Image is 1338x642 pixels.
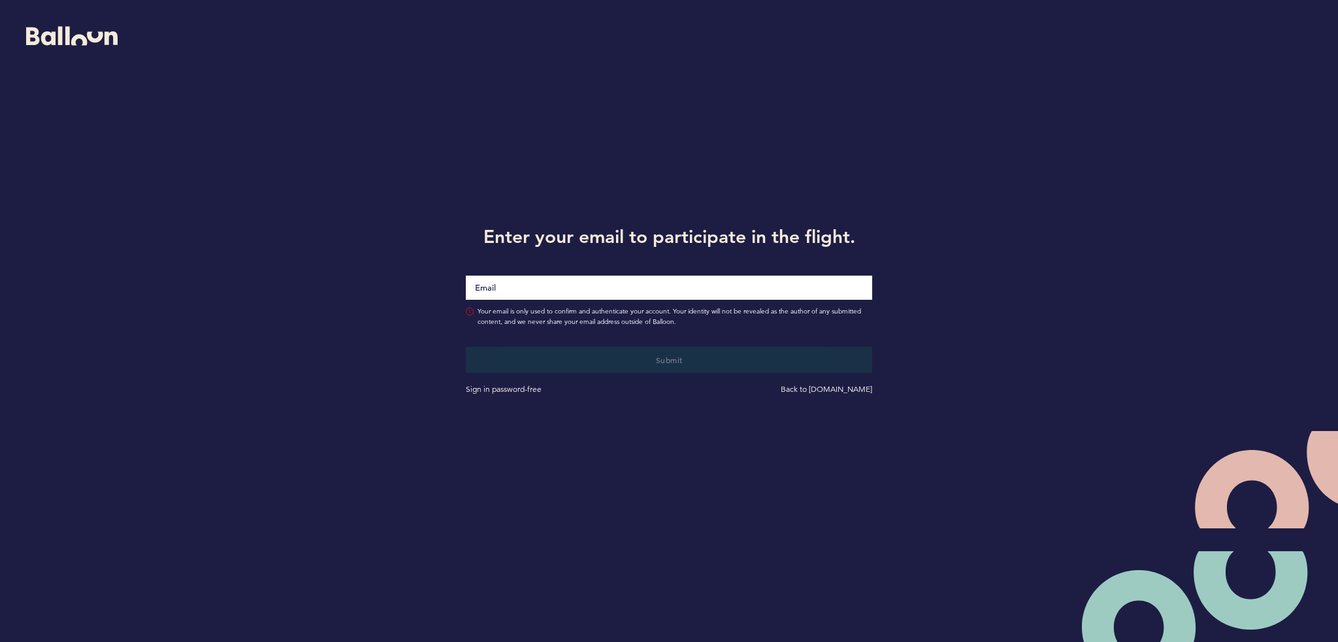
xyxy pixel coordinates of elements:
h1: Enter your email to participate in the flight. [456,223,883,249]
a: Back to [DOMAIN_NAME] [781,384,872,394]
span: Your email is only used to confirm and authenticate your account. Your identity will not be revea... [478,306,873,327]
button: Submit [466,347,873,373]
input: Email [466,276,873,300]
span: Submit [656,355,683,365]
a: Sign in password-free [466,384,542,394]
